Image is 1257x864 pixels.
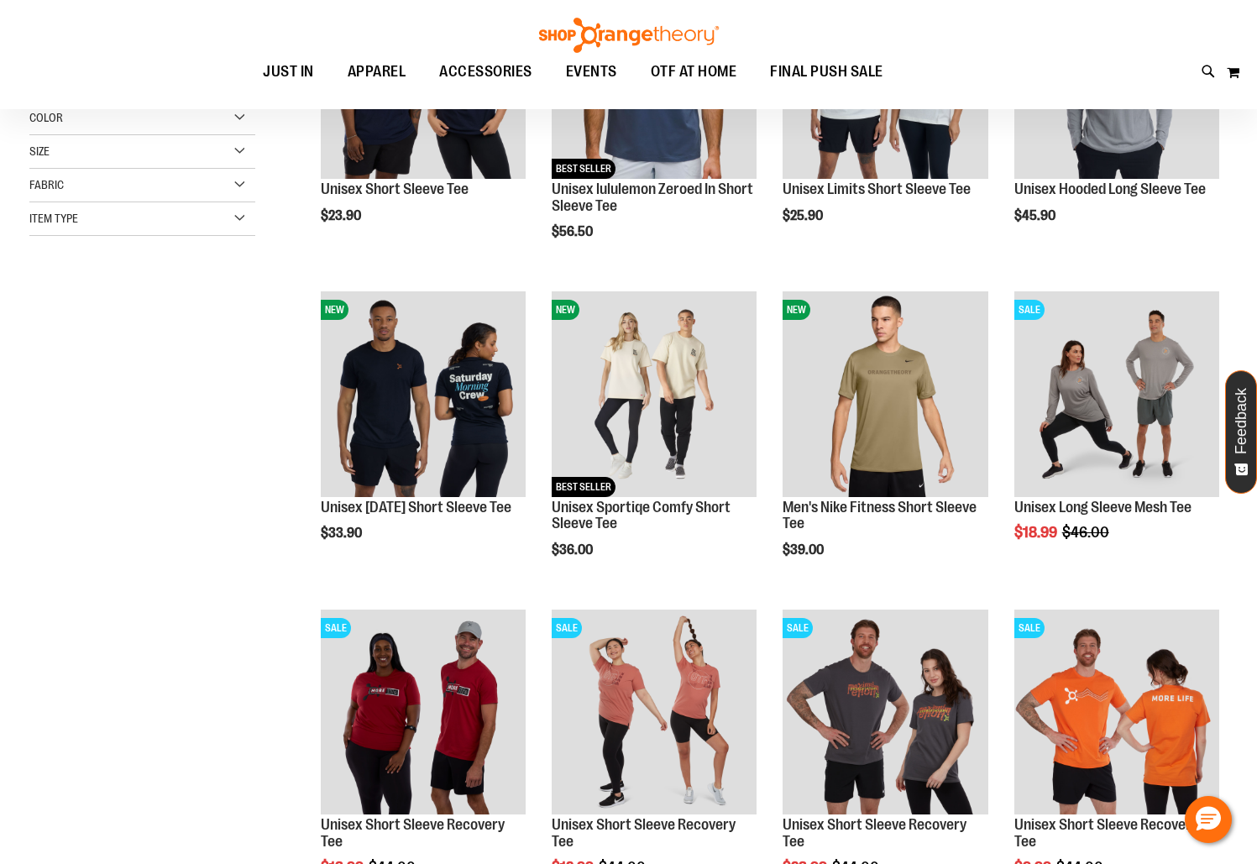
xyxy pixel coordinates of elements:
span: SALE [1014,300,1045,320]
div: product [543,283,765,600]
a: Image of Unisex Saturday TeeNEW [321,291,526,499]
span: NEW [783,300,810,320]
button: Feedback - Show survey [1225,370,1257,494]
a: EVENTS [549,53,634,92]
a: Product image for Unisex Short Sleeve Recovery TeeSALE [1014,610,1219,817]
span: $18.99 [1014,524,1060,541]
a: FINAL PUSH SALE [753,53,900,92]
span: Fabric [29,178,64,191]
div: product [774,283,996,600]
a: Unisex Hooded Long Sleeve Tee [1014,181,1206,197]
a: Unisex lululemon Zeroed In Short Sleeve Tee [552,181,753,214]
span: $25.90 [783,208,825,223]
span: $45.90 [1014,208,1058,223]
img: Shop Orangetheory [537,18,721,53]
a: OTF AT HOME [634,53,754,92]
span: Size [29,144,50,158]
button: Hello, have a question? Let’s chat. [1185,796,1232,843]
img: Unisex Sportiqe Comfy Short Sleeve Tee [552,291,757,496]
span: Feedback [1233,388,1249,454]
a: Unisex Short Sleeve Tee [321,181,469,197]
span: BEST SELLER [552,159,615,179]
span: Item Type [29,212,78,225]
div: product [312,283,534,584]
span: OTF AT HOME [651,53,737,91]
img: Men's Nike Fitness Short Sleeve Tee [783,291,987,496]
span: $56.50 [552,224,595,239]
a: Unisex Short Sleeve Recovery Tee [1014,816,1198,850]
span: $33.90 [321,526,364,541]
a: Product image for Unisex SS Recovery TeeSALE [321,610,526,817]
span: NEW [552,300,579,320]
a: Unisex Sportiqe Comfy Short Sleeve Tee [552,499,731,532]
a: Unisex Short Sleeve Recovery Tee [783,816,966,850]
span: BEST SELLER [552,477,615,497]
a: APPAREL [331,53,423,91]
a: Unisex Long Sleeve Mesh Tee [1014,499,1192,516]
a: Men's Nike Fitness Short Sleeve Tee [783,499,977,532]
a: Unisex Limits Short Sleeve Tee [783,181,971,197]
img: Image of Unisex Saturday Tee [321,291,526,496]
span: ACCESSORIES [439,53,532,91]
a: Unisex Short Sleeve Recovery Tee [321,816,505,850]
img: Unisex Long Sleeve Mesh Tee primary image [1014,291,1219,496]
a: Unisex [DATE] Short Sleeve Tee [321,499,511,516]
a: Unisex Long Sleeve Mesh Tee primary imageSALE [1014,291,1219,499]
span: $46.00 [1062,524,1112,541]
span: Color [29,111,63,124]
span: FINAL PUSH SALE [770,53,883,91]
a: Product image for Unisex Short Sleeve Recovery TeeSALE [552,610,757,817]
span: $23.90 [321,208,364,223]
a: ACCESSORIES [422,53,549,92]
span: APPAREL [348,53,406,91]
span: JUST IN [263,53,314,91]
span: EVENTS [566,53,617,91]
a: Unisex Short Sleeve Recovery Tee [552,816,736,850]
span: NEW [321,300,348,320]
img: Product image for Unisex SS Recovery Tee [321,610,526,814]
img: Product image for Unisex Short Sleeve Recovery Tee [552,610,757,814]
img: Product image for Unisex Short Sleeve Recovery Tee [783,610,987,814]
a: Unisex Sportiqe Comfy Short Sleeve TeeNEWBEST SELLER [552,291,757,499]
span: $36.00 [552,542,595,558]
a: Men's Nike Fitness Short Sleeve TeeNEW [783,291,987,499]
span: SALE [321,618,351,638]
div: product [1006,283,1228,584]
img: Product image for Unisex Short Sleeve Recovery Tee [1014,610,1219,814]
span: SALE [552,618,582,638]
span: SALE [1014,618,1045,638]
a: Product image for Unisex Short Sleeve Recovery TeeSALE [783,610,987,817]
span: SALE [783,618,813,638]
span: $39.00 [783,542,826,558]
a: JUST IN [246,53,331,92]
